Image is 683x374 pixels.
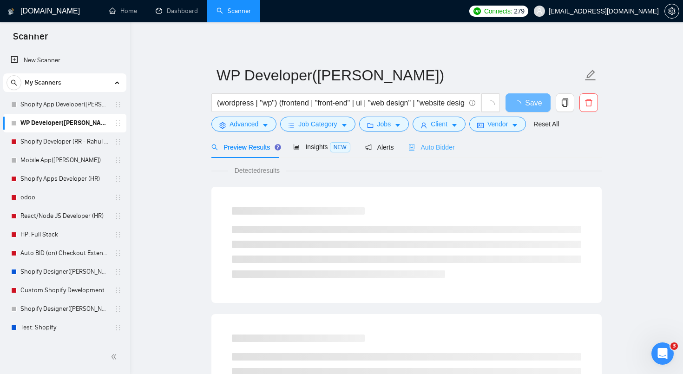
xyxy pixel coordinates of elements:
[514,100,525,108] span: loading
[7,75,21,90] button: search
[394,122,401,129] span: caret-down
[536,8,543,14] span: user
[473,7,481,15] img: upwork-logo.png
[114,287,122,294] span: holder
[217,97,465,109] input: Search Freelance Jobs...
[579,93,598,112] button: delete
[13,238,172,257] button: Search for help
[20,244,109,262] a: Auto BID (on) Checkout Extension Shopify - RR
[114,194,122,201] span: holder
[114,231,122,238] span: holder
[19,202,155,212] div: Send us a message
[293,144,300,150] span: area-chart
[506,93,551,112] button: Save
[408,144,454,151] span: Auto Bidder
[20,225,109,244] a: HP: Full Stack
[20,188,109,207] a: odoo
[413,117,466,131] button: userClientcaret-down
[584,69,597,81] span: edit
[211,144,278,151] span: Preview Results
[664,7,679,15] a: setting
[298,119,337,129] span: Job Category
[20,281,109,300] a: Custom Shopify Development (RR - Radhika R)
[20,262,109,281] a: Shopify Designer([PERSON_NAME])
[13,261,172,288] div: ✅ How To: Connect your agency to [DOMAIN_NAME]
[230,119,258,129] span: Advanced
[19,264,156,284] div: ✅ How To: Connect your agency to [DOMAIN_NAME]
[211,144,218,151] span: search
[9,194,177,230] div: Send us a messageWe typically reply in under a minute
[533,119,559,129] a: Reset All
[6,30,55,49] span: Scanner
[20,151,109,170] a: Mobile App([PERSON_NAME])
[124,289,186,326] button: Help
[19,113,167,129] p: How can we help?
[20,95,109,114] a: Shopify App Developer([PERSON_NAME])
[670,342,678,350] span: 3
[62,289,124,326] button: Messages
[114,175,122,183] span: holder
[262,122,269,129] span: caret-down
[114,101,122,108] span: holder
[217,7,251,15] a: searchScanner
[19,243,75,253] span: Search for help
[664,4,679,19] button: setting
[408,144,415,151] span: robot
[9,141,177,190] div: Recent messageProfile image for DimaRate your conversationDima•[DATE]
[293,143,350,151] span: Insights
[288,122,295,129] span: bars
[20,132,109,151] a: Shopify Developer (RR - Rahul R)
[60,172,86,182] div: • [DATE]
[469,100,475,106] span: info-circle
[651,342,674,365] iframe: Intercom live chat
[20,170,109,188] a: Shopify Apps Developer (HR)
[114,249,122,257] span: holder
[477,122,484,129] span: idcard
[117,15,136,33] img: Profile image for Mariia
[580,98,598,107] span: delete
[556,98,574,107] span: copy
[135,15,153,33] img: Profile image for Dima
[114,157,122,164] span: holder
[109,7,137,15] a: homeHome
[114,305,122,313] span: holder
[469,117,526,131] button: idcardVendorcaret-down
[341,122,348,129] span: caret-down
[99,15,118,33] img: Profile image for Nazar
[420,122,427,129] span: user
[20,312,41,318] span: Home
[25,73,61,92] span: My Scanners
[20,318,109,337] a: Test: Shopify
[514,6,524,16] span: 279
[487,119,508,129] span: Vendor
[228,165,286,176] span: Detected results
[451,122,458,129] span: caret-down
[147,312,162,318] span: Help
[486,100,495,109] span: loading
[377,119,391,129] span: Jobs
[111,352,120,361] span: double-left
[556,93,574,112] button: copy
[211,117,276,131] button: settingAdvancedcaret-down
[330,142,350,152] span: NEW
[114,119,122,127] span: holder
[19,212,155,222] div: We typically reply in under a minute
[365,144,394,151] span: Alerts
[41,172,59,182] div: Dima
[19,163,38,181] img: Profile image for Dima
[274,143,282,151] div: Tooltip anchor
[114,212,122,220] span: holder
[11,51,119,70] a: New Scanner
[525,97,542,109] span: Save
[365,144,372,151] span: notification
[114,268,122,276] span: holder
[77,312,109,318] span: Messages
[484,6,512,16] span: Connects:
[19,149,167,158] div: Recent message
[156,7,198,15] a: dashboardDashboard
[20,114,109,132] a: WP Developer([PERSON_NAME])
[8,4,14,19] img: logo
[431,119,447,129] span: Client
[114,138,122,145] span: holder
[160,15,177,32] div: Close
